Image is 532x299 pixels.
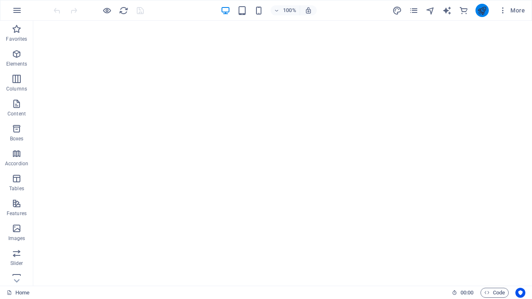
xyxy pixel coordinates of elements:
[10,135,24,142] p: Boxes
[459,5,469,15] button: commerce
[409,5,419,15] button: pages
[118,5,128,15] button: reload
[480,288,509,298] button: Code
[484,288,505,298] span: Code
[5,160,28,167] p: Accordion
[9,185,24,192] p: Tables
[10,260,23,267] p: Slider
[495,4,528,17] button: More
[442,5,452,15] button: text_generator
[426,5,436,15] button: navigator
[8,235,25,242] p: Images
[7,210,27,217] p: Features
[7,288,30,298] a: Click to cancel selection. Double-click to open Pages
[305,7,312,14] i: On resize automatically adjust zoom level to fit chosen device.
[7,110,26,117] p: Content
[499,6,525,15] span: More
[283,5,296,15] h6: 100%
[452,288,474,298] h6: Session time
[466,289,468,296] span: :
[271,5,300,15] button: 100%
[392,6,402,15] i: Design (Ctrl+Alt+Y)
[119,6,128,15] i: Reload page
[6,36,27,42] p: Favorites
[409,6,419,15] i: Pages (Ctrl+Alt+S)
[515,288,525,298] button: Usercentrics
[6,61,27,67] p: Elements
[475,4,489,17] button: publish
[459,6,468,15] i: Commerce
[102,5,112,15] button: Click here to leave preview mode and continue editing
[6,86,27,92] p: Columns
[461,288,473,298] span: 00 00
[392,5,402,15] button: design
[442,6,452,15] i: AI Writer
[426,6,435,15] i: Navigator
[477,6,487,15] i: Publish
